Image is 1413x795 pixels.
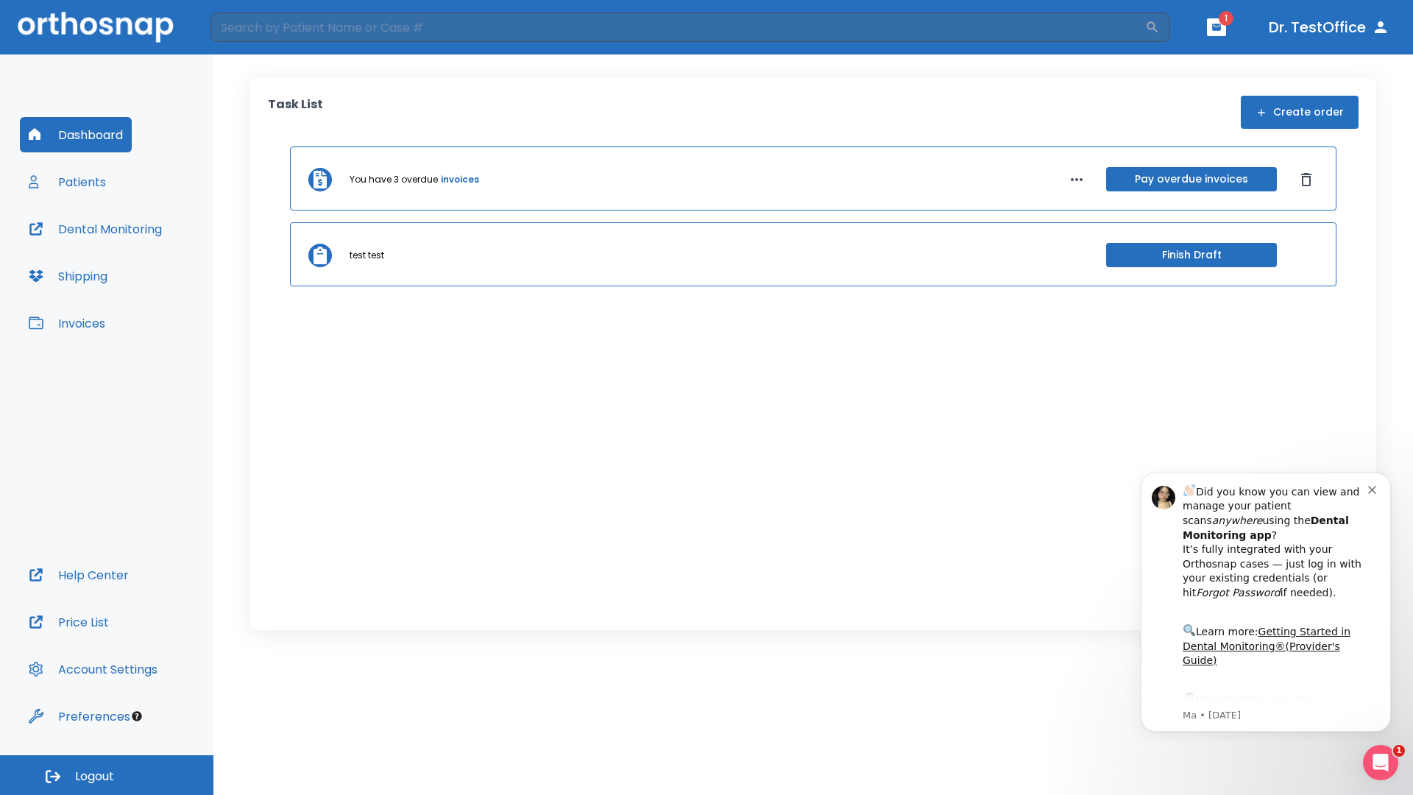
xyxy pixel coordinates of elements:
[75,768,114,785] span: Logout
[210,13,1145,42] input: Search by Patient Name or Case #
[1295,168,1318,191] button: Dismiss
[1393,745,1405,757] span: 1
[20,117,132,152] button: Dashboard
[249,23,261,35] button: Dismiss notification
[20,305,114,341] button: Invoices
[350,173,438,186] p: You have 3 overdue
[20,258,116,294] button: Shipping
[1219,11,1233,26] span: 1
[1119,459,1413,741] iframe: Intercom notifications message
[20,699,139,734] button: Preferences
[350,249,384,262] p: test test
[64,235,195,261] a: App Store
[20,651,166,687] button: Account Settings
[1106,167,1277,191] button: Pay overdue invoices
[64,231,249,306] div: Download the app: | ​ Let us know if you need help getting started!
[268,96,323,129] p: Task List
[1363,745,1398,780] iframe: Intercom live chat
[20,164,115,199] button: Patients
[1106,243,1277,267] button: Finish Draft
[1241,96,1359,129] button: Create order
[441,173,479,186] a: invoices
[20,211,171,247] button: Dental Monitoring
[20,557,138,593] button: Help Center
[20,604,118,640] button: Price List
[130,710,144,723] div: Tooltip anchor
[64,250,249,263] p: Message from Ma, sent 6w ago
[18,12,174,42] img: Orthosnap
[1263,14,1395,40] button: Dr. TestOffice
